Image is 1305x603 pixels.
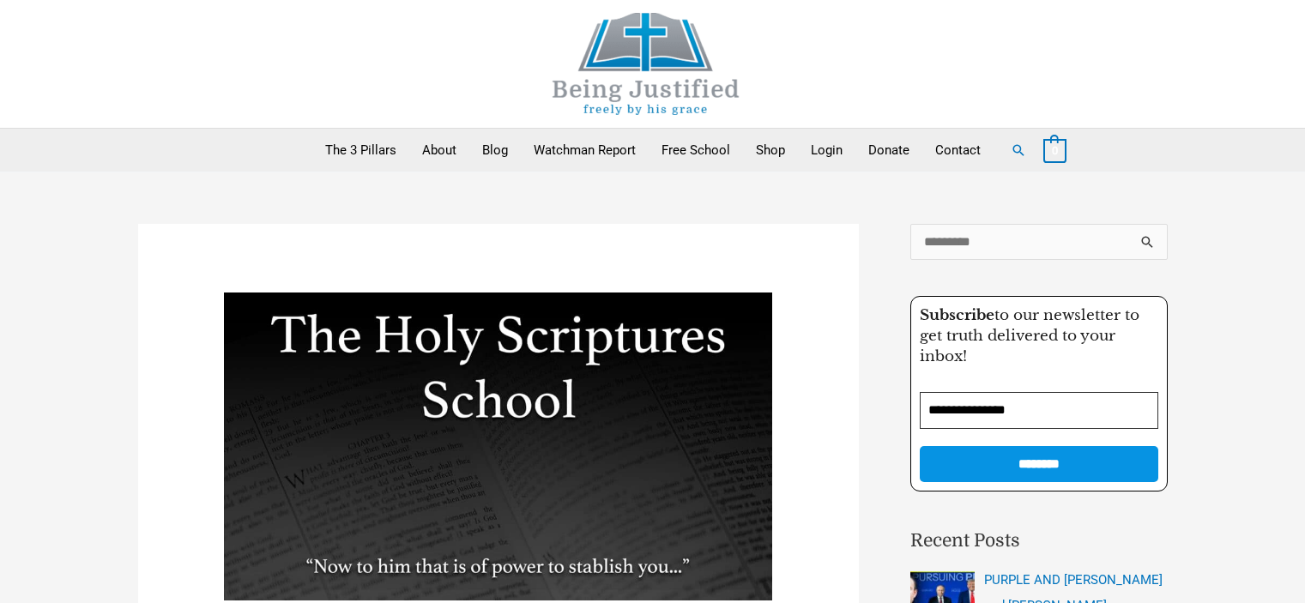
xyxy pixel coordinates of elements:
[1011,142,1026,158] a: Search button
[922,129,994,172] a: Contact
[920,306,994,324] strong: Subscribe
[1052,144,1058,157] span: 0
[409,129,469,172] a: About
[855,129,922,172] a: Donate
[920,392,1158,429] input: Email Address *
[1043,142,1066,158] a: View Shopping Cart, empty
[743,129,798,172] a: Shop
[521,129,649,172] a: Watchman Report
[312,129,409,172] a: The 3 Pillars
[920,306,1139,365] span: to our newsletter to get truth delivered to your inbox!
[469,129,521,172] a: Blog
[798,129,855,172] a: Login
[312,129,994,172] nav: Primary Site Navigation
[910,528,1168,555] h2: Recent Posts
[517,13,775,115] img: Being Justified
[649,129,743,172] a: Free School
